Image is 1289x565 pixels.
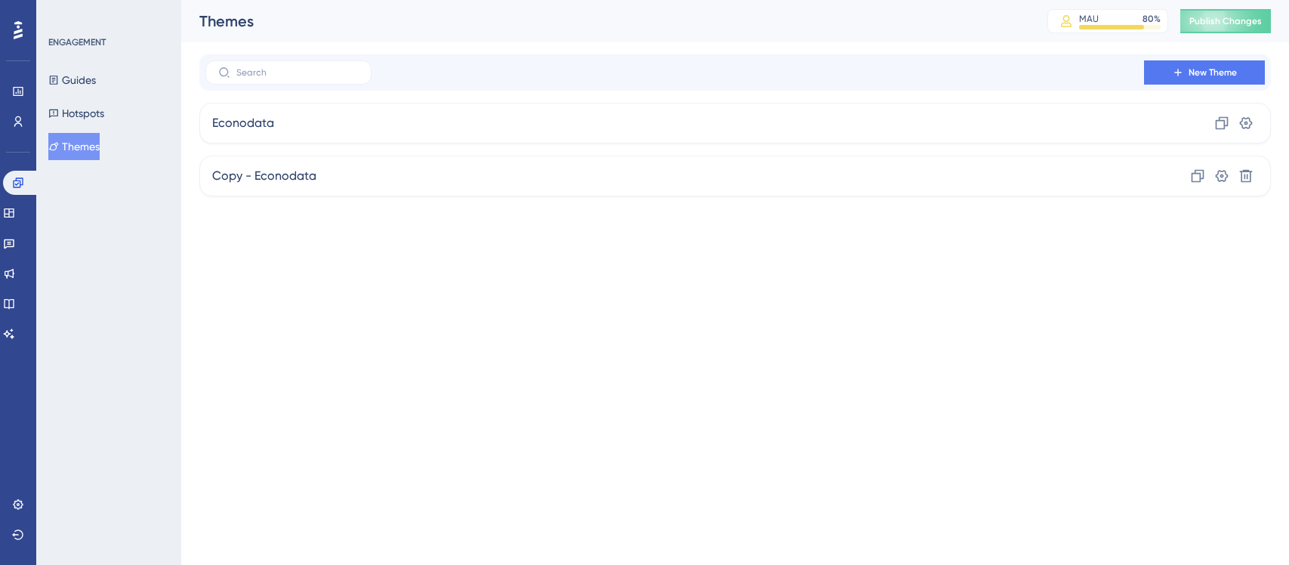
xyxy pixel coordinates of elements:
span: Copy - Econodata [212,167,316,185]
button: Guides [48,66,96,94]
button: Themes [48,133,100,160]
button: Publish Changes [1180,9,1271,33]
span: Econodata [212,114,274,132]
div: Themes [199,11,1010,32]
div: MAU [1079,13,1099,25]
span: Publish Changes [1189,15,1262,27]
div: 80 % [1143,13,1161,25]
span: New Theme [1189,66,1237,79]
div: ENGAGEMENT [48,36,106,48]
button: New Theme [1144,60,1265,85]
button: Hotspots [48,100,104,127]
input: Search [236,67,359,78]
